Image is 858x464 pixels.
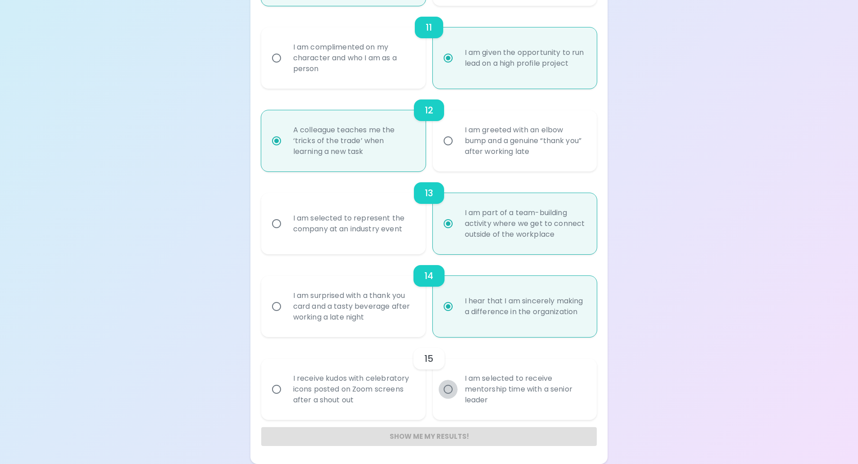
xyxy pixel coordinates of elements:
[286,114,421,168] div: A colleague teaches me the ‘tricks of the trade’ when learning a new task
[261,6,597,89] div: choice-group-check
[458,362,592,416] div: I am selected to receive mentorship time with a senior leader
[458,285,592,328] div: I hear that I am sincerely making a difference in the organization
[261,89,597,171] div: choice-group-check
[426,20,432,35] h6: 11
[286,202,421,245] div: I am selected to represent the company at an industry event
[424,269,433,283] h6: 14
[261,171,597,254] div: choice-group-check
[458,197,592,251] div: I am part of a team-building activity where we get to connect outside of the workplace
[425,186,433,200] h6: 13
[286,279,421,333] div: I am surprised with a thank you card and a tasty beverage after working a late night
[458,114,592,168] div: I am greeted with an elbow bump and a genuine “thank you” after working late
[261,337,597,420] div: choice-group-check
[424,351,433,366] h6: 15
[425,103,433,117] h6: 12
[458,36,592,80] div: I am given the opportunity to run lead on a high profile project
[286,31,421,85] div: I am complimented on my character and who I am as a person
[286,362,421,416] div: I receive kudos with celebratory icons posted on Zoom screens after a shout out
[261,254,597,337] div: choice-group-check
